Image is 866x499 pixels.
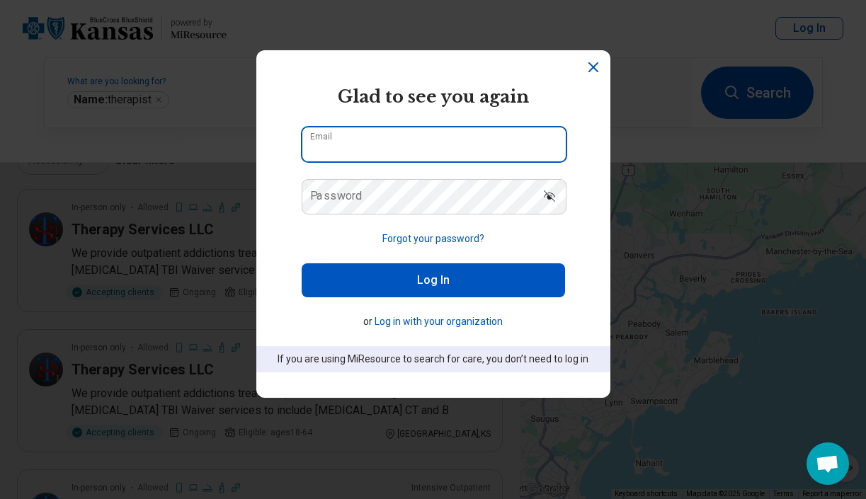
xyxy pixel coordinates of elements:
label: Email [310,132,332,141]
button: Forgot your password? [382,231,484,246]
button: Log In [302,263,565,297]
button: Show password [534,179,565,213]
p: or [302,314,565,329]
button: Log in with your organization [375,314,503,329]
label: Password [310,190,363,202]
p: If you are using MiResource to search for care, you don’t need to log in [276,352,591,367]
h2: Glad to see you again [302,84,565,110]
button: Dismiss [585,59,602,76]
section: Login Dialog [256,50,610,398]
